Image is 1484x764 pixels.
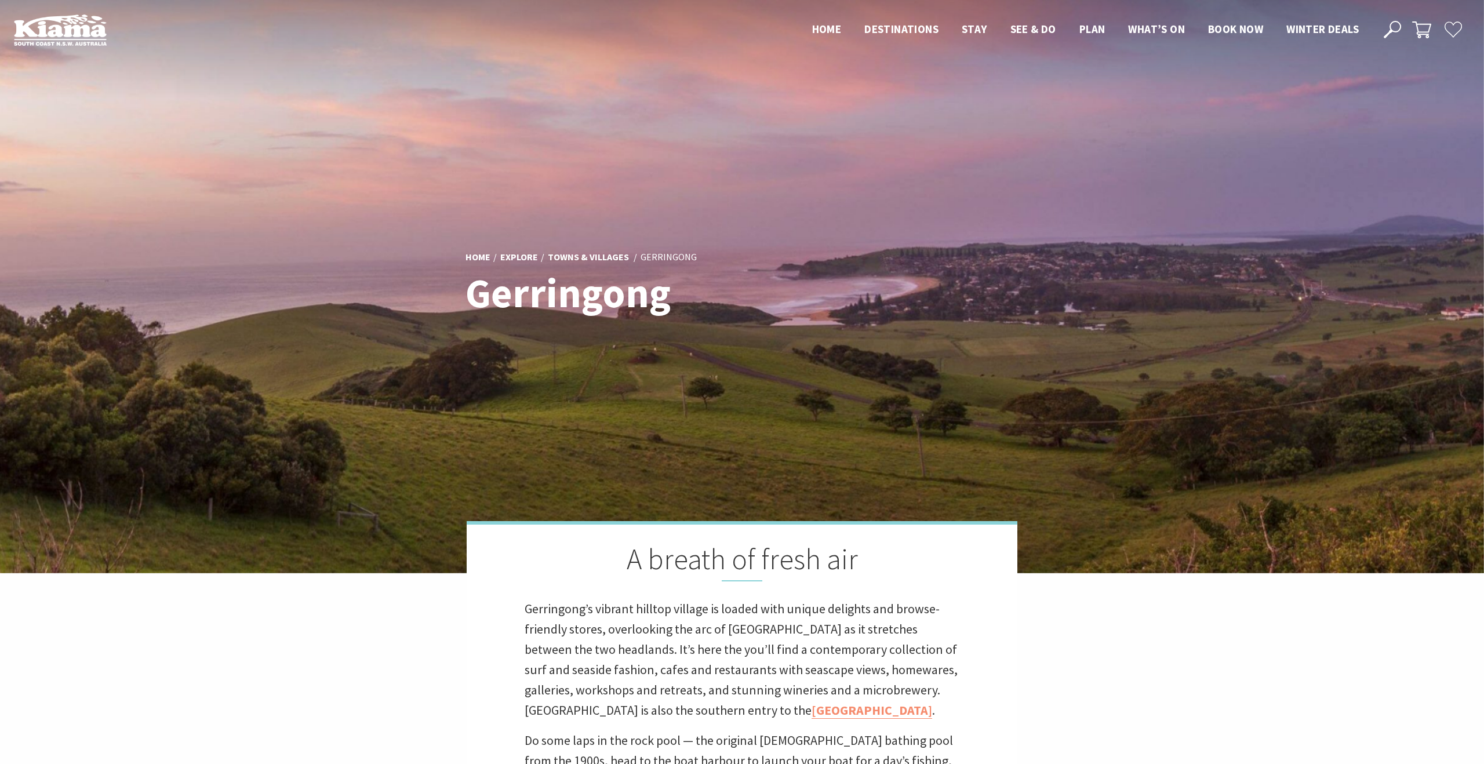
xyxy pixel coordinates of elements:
[1079,22,1105,36] span: Plan
[864,22,939,36] span: Destinations
[1208,22,1263,36] span: Book now
[812,702,932,719] a: [GEOGRAPHIC_DATA]
[525,542,959,581] h2: A breath of fresh air
[801,20,1370,39] nav: Main Menu
[14,14,107,46] img: Kiama Logo
[812,22,842,36] span: Home
[465,251,490,264] a: Home
[1010,22,1056,36] span: See & Do
[465,271,793,315] h1: Gerringong
[962,22,987,36] span: Stay
[1128,22,1185,36] span: What’s On
[641,250,697,265] li: Gerringong
[525,599,959,721] p: Gerringong’s vibrant hilltop village is loaded with unique delights and browse-friendly stores, o...
[500,251,538,264] a: Explore
[548,251,629,264] a: Towns & Villages
[1286,22,1359,36] span: Winter Deals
